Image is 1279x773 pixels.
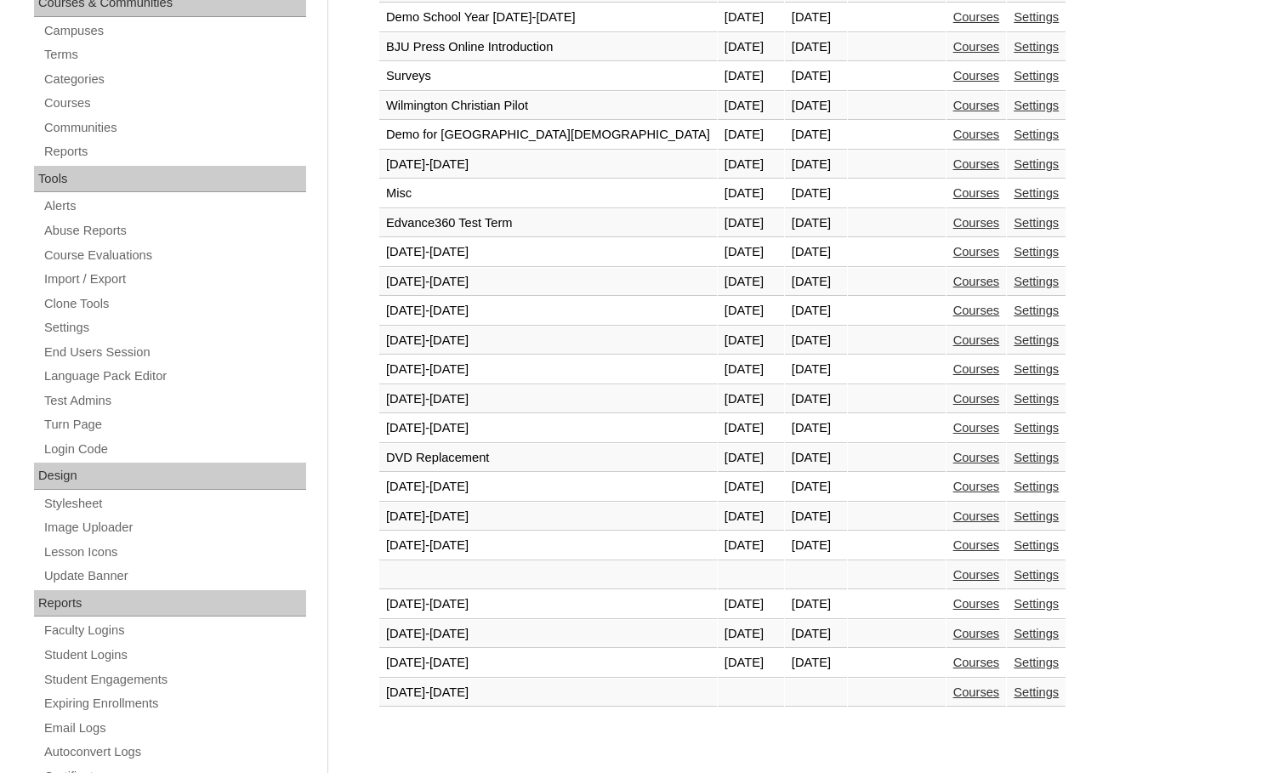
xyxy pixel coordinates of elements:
a: Clone Tools [43,293,306,315]
td: [DATE] [785,473,847,502]
a: Courses [953,157,1000,171]
a: Courses [953,304,1000,317]
a: Courses [953,480,1000,493]
a: Courses [953,421,1000,435]
td: [DATE] [718,121,784,150]
a: Settings [1014,186,1059,200]
td: [DATE] [718,444,784,473]
td: [DATE]-[DATE] [379,151,717,179]
a: Student Logins [43,645,306,666]
td: DVD Replacement [379,444,717,473]
a: Courses [953,509,1000,523]
td: [DATE]-[DATE] [379,679,717,708]
td: [DATE] [785,355,847,384]
td: [DATE] [785,620,847,649]
td: [DATE] [718,327,784,355]
td: [DATE] [718,649,784,678]
a: Courses [953,186,1000,200]
a: Settings [43,317,306,338]
td: [DATE] [718,590,784,619]
td: [DATE] [785,385,847,414]
a: Courses [953,538,1000,552]
a: Communities [43,117,306,139]
a: Language Pack Editor [43,366,306,387]
td: [DATE] [785,62,847,91]
td: [DATE] [718,33,784,62]
a: Courses [953,245,1000,259]
td: Demo School Year [DATE]-[DATE] [379,3,717,32]
td: [DATE] [785,327,847,355]
td: [DATE] [718,355,784,384]
td: [DATE] [718,297,784,326]
td: [DATE] [718,503,784,531]
div: Reports [34,590,306,617]
td: [DATE]-[DATE] [379,414,717,443]
td: [DATE]-[DATE] [379,503,717,531]
a: Settings [1014,10,1059,24]
a: Settings [1014,275,1059,288]
td: [DATE] [785,121,847,150]
a: Student Engagements [43,669,306,691]
td: [DATE]-[DATE] [379,327,717,355]
td: [DATE] [785,151,847,179]
a: Settings [1014,480,1059,493]
a: Courses [953,627,1000,640]
td: Misc [379,179,717,208]
td: [DATE] [718,531,784,560]
td: [DATE] [785,238,847,267]
td: [DATE] [718,62,784,91]
a: Settings [1014,597,1059,611]
a: Courses [953,656,1000,669]
td: [DATE] [785,414,847,443]
td: [DATE] [785,503,847,531]
td: [DATE]-[DATE] [379,473,717,502]
td: [DATE] [718,209,784,238]
td: [DATE] [785,444,847,473]
td: [DATE] [785,649,847,678]
a: Courses [953,69,1000,82]
a: Settings [1014,538,1059,552]
a: Settings [1014,99,1059,112]
a: Abuse Reports [43,220,306,242]
td: Surveys [379,62,717,91]
a: Courses [953,568,1000,582]
a: Settings [1014,304,1059,317]
a: Stylesheet [43,493,306,514]
a: Settings [1014,362,1059,376]
a: Settings [1014,568,1059,582]
div: Tools [34,166,306,193]
a: Courses [953,362,1000,376]
td: [DATE] [718,151,784,179]
a: Settings [1014,245,1059,259]
a: Settings [1014,157,1059,171]
a: Settings [1014,216,1059,230]
td: [DATE]-[DATE] [379,590,717,619]
td: [DATE] [785,297,847,326]
a: Login Code [43,439,306,460]
a: Settings [1014,627,1059,640]
a: Courses [953,10,1000,24]
a: Courses [953,685,1000,699]
a: Courses [953,275,1000,288]
a: Test Admins [43,390,306,412]
a: Courses [953,597,1000,611]
td: [DATE]-[DATE] [379,531,717,560]
a: End Users Session [43,342,306,363]
a: Courses [953,392,1000,406]
a: Terms [43,44,306,65]
a: Autoconvert Logs [43,742,306,763]
a: Settings [1014,685,1059,699]
td: [DATE]-[DATE] [379,238,717,267]
td: [DATE] [785,268,847,297]
td: [DATE]-[DATE] [379,297,717,326]
td: [DATE]-[DATE] [379,385,717,414]
td: [DATE] [718,179,784,208]
a: Import / Export [43,269,306,290]
td: Wilmington Christian Pilot [379,92,717,121]
a: Settings [1014,128,1059,141]
td: [DATE] [718,92,784,121]
td: [DATE] [785,531,847,560]
a: Turn Page [43,414,306,435]
a: Courses [953,216,1000,230]
td: [DATE] [718,473,784,502]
